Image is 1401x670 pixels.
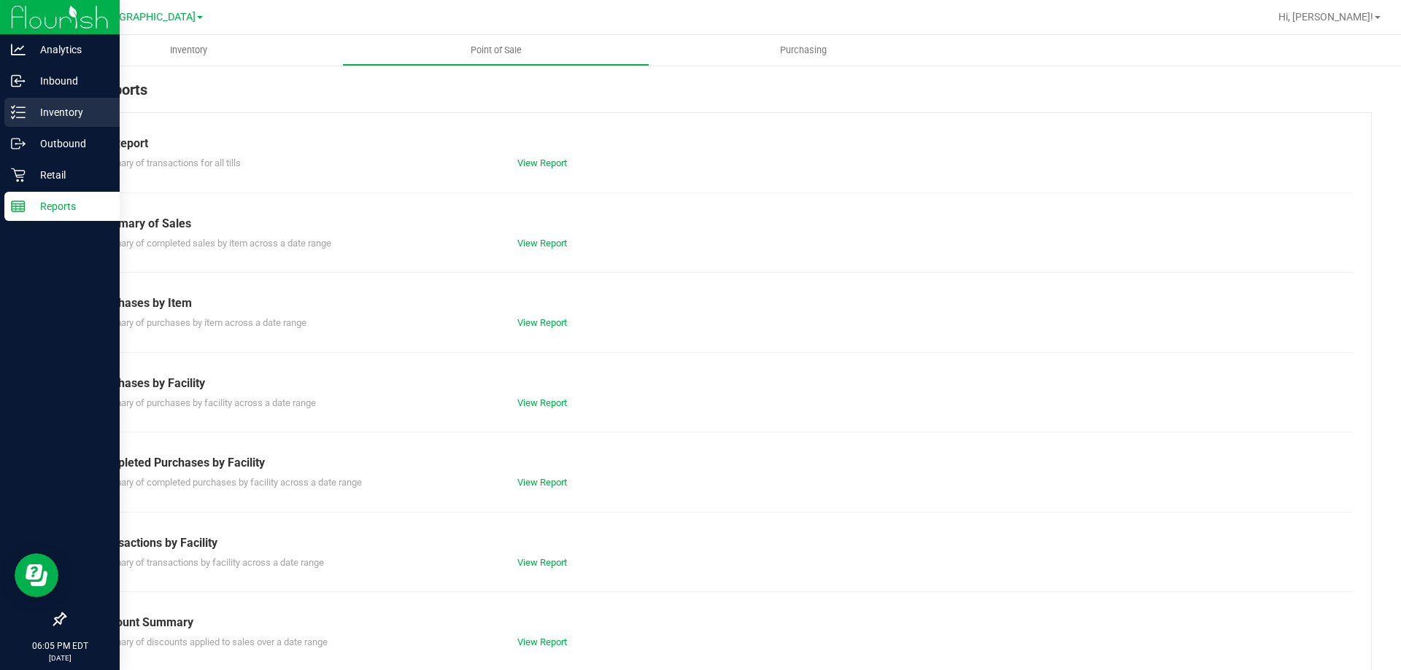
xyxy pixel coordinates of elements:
[760,44,846,57] span: Purchasing
[11,105,26,120] inline-svg: Inventory
[94,317,306,328] span: Summary of purchases by item across a date range
[15,553,58,597] iframe: Resource center
[94,636,328,647] span: Summary of discounts applied to sales over a date range
[94,157,241,168] span: Summary of transactions for all tills
[94,557,324,568] span: Summary of transactions by facility across a date range
[7,653,113,663] p: [DATE]
[26,135,113,152] p: Outbound
[11,199,26,214] inline-svg: Reports
[26,72,113,90] p: Inbound
[94,454,1342,472] div: Completed Purchases by Facility
[26,104,113,121] p: Inventory
[517,477,567,488] a: View Report
[94,238,331,249] span: Summary of completed sales by item across a date range
[94,215,1342,233] div: Summary of Sales
[26,166,113,184] p: Retail
[1278,11,1373,23] span: Hi, [PERSON_NAME]!
[94,614,1342,631] div: Discount Summary
[26,41,113,58] p: Analytics
[451,44,541,57] span: Point of Sale
[517,636,567,647] a: View Report
[649,35,957,66] a: Purchasing
[517,557,567,568] a: View Report
[7,639,113,653] p: 06:05 PM EDT
[11,136,26,151] inline-svg: Outbound
[517,157,567,168] a: View Report
[94,135,1342,152] div: Till Report
[35,35,342,66] a: Inventory
[26,198,113,215] p: Reports
[94,534,1342,552] div: Transactions by Facility
[150,44,227,57] span: Inventory
[517,397,567,408] a: View Report
[11,42,26,57] inline-svg: Analytics
[94,477,362,488] span: Summary of completed purchases by facility across a date range
[94,295,1342,312] div: Purchases by Item
[11,168,26,182] inline-svg: Retail
[96,11,196,23] span: [GEOGRAPHIC_DATA]
[64,79,1372,112] div: POS Reports
[342,35,649,66] a: Point of Sale
[517,238,567,249] a: View Report
[11,74,26,88] inline-svg: Inbound
[94,375,1342,392] div: Purchases by Facility
[517,317,567,328] a: View Report
[94,397,316,408] span: Summary of purchases by facility across a date range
